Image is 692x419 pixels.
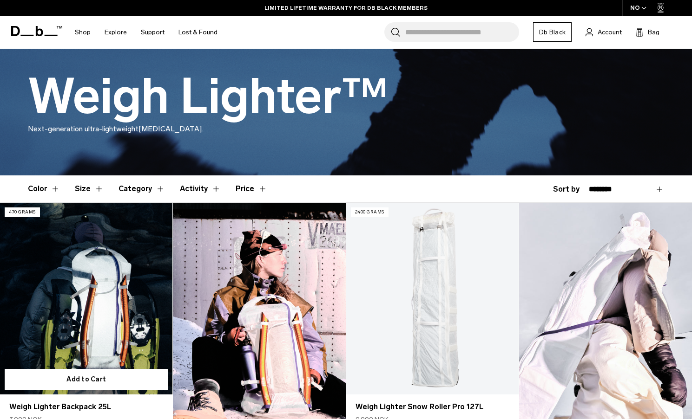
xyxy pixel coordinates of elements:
p: 2400 grams [351,207,389,217]
span: [MEDICAL_DATA]. [138,124,204,133]
a: Weigh Lighter Backpack 25L [9,401,163,413]
a: Weigh Lighter Snow Roller Pro 127L [346,203,519,394]
a: Shop [75,16,91,49]
nav: Main Navigation [68,16,224,49]
button: Toggle Filter [119,175,165,202]
button: Toggle Price [236,175,267,202]
button: Toggle Filter [180,175,221,202]
a: Weigh Lighter Snow Roller Pro 127L [356,401,509,413]
span: Bag [648,27,659,37]
button: Add to Cart [5,369,168,390]
span: Account [598,27,622,37]
a: Explore [105,16,127,49]
span: Next-generation ultra-lightweight [28,124,138,133]
h1: Weigh Lighter™ [28,70,388,123]
a: Support [141,16,165,49]
button: Toggle Filter [28,175,60,202]
button: Toggle Filter [75,175,104,202]
a: LIMITED LIFETIME WARRANTY FOR DB BLACK MEMBERS [264,4,428,12]
a: Account [586,26,622,38]
p: 470 grams [5,207,40,217]
a: Db Black [533,22,572,42]
a: Lost & Found [178,16,217,49]
button: Bag [636,26,659,38]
